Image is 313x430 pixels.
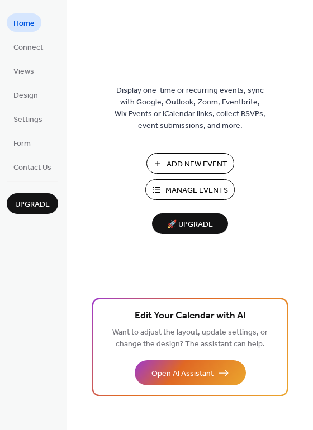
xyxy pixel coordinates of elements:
[152,213,228,234] button: 🚀 Upgrade
[13,18,35,30] span: Home
[145,179,235,200] button: Manage Events
[13,90,38,102] span: Design
[7,133,37,152] a: Form
[7,85,45,104] a: Design
[135,308,246,324] span: Edit Your Calendar with AI
[7,157,58,176] a: Contact Us
[13,66,34,78] span: Views
[7,13,41,32] a: Home
[13,114,42,126] span: Settings
[146,153,234,174] button: Add New Event
[165,185,228,197] span: Manage Events
[15,199,50,211] span: Upgrade
[7,193,58,214] button: Upgrade
[115,85,265,132] span: Display one-time or recurring events, sync with Google, Outlook, Zoom, Eventbrite, Wix Events or ...
[159,217,221,232] span: 🚀 Upgrade
[13,138,31,150] span: Form
[135,360,246,385] button: Open AI Assistant
[151,368,214,380] span: Open AI Assistant
[7,61,41,80] a: Views
[7,109,49,128] a: Settings
[167,159,227,170] span: Add New Event
[112,325,268,352] span: Want to adjust the layout, update settings, or change the design? The assistant can help.
[13,162,51,174] span: Contact Us
[13,42,43,54] span: Connect
[7,37,50,56] a: Connect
